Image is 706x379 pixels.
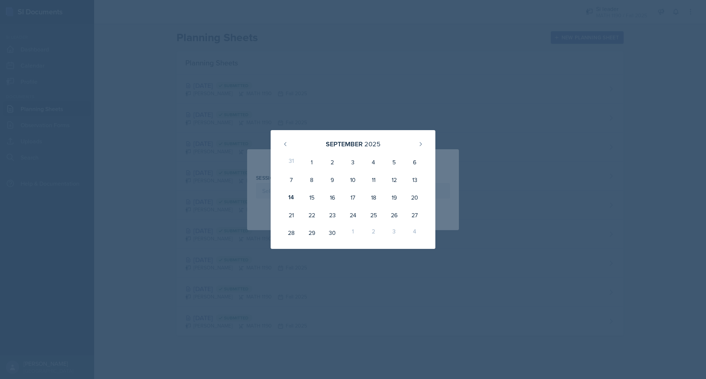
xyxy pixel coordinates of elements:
div: 21 [281,206,302,224]
div: 2 [363,224,384,242]
div: 13 [404,171,425,189]
div: 30 [322,224,343,242]
div: 15 [302,189,322,206]
div: 8 [302,171,322,189]
div: 7 [281,171,302,189]
div: 4 [404,224,425,242]
div: 25 [363,206,384,224]
div: 29 [302,224,322,242]
div: 22 [302,206,322,224]
div: 20 [404,189,425,206]
div: 11 [363,171,384,189]
div: 10 [343,171,363,189]
div: 12 [384,171,404,189]
div: 19 [384,189,404,206]
div: 6 [404,153,425,171]
div: 2 [322,153,343,171]
div: 4 [363,153,384,171]
div: 26 [384,206,404,224]
div: 1 [343,224,363,242]
div: 1 [302,153,322,171]
div: 18 [363,189,384,206]
div: 3 [343,153,363,171]
div: 23 [322,206,343,224]
div: 2025 [364,139,381,149]
div: 3 [384,224,404,242]
div: 24 [343,206,363,224]
div: 5 [384,153,404,171]
div: 28 [281,224,302,242]
div: 16 [322,189,343,206]
div: 9 [322,171,343,189]
div: 31 [281,153,302,171]
div: 17 [343,189,363,206]
div: 14 [281,189,302,206]
div: 27 [404,206,425,224]
div: September [326,139,363,149]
